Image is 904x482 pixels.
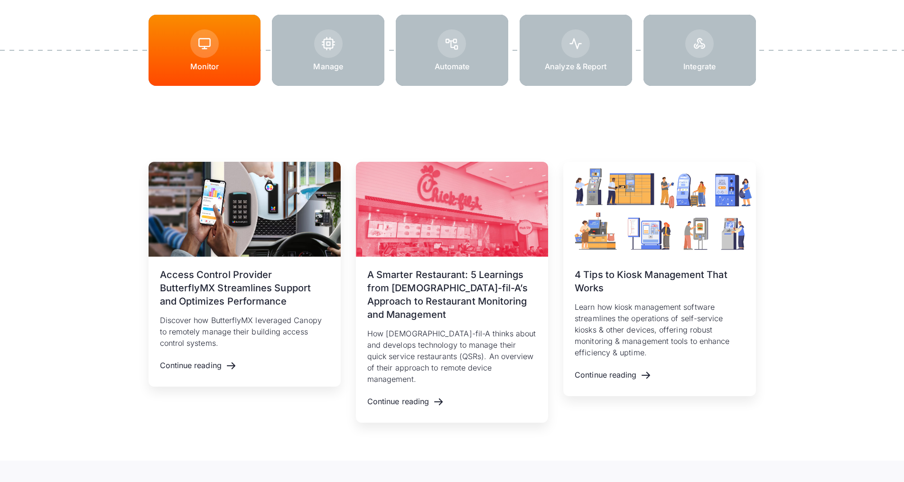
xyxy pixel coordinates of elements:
a: 4 Tips to Kiosk Management That WorksLearn how kiosk management software streamlines the operatio... [563,162,755,396]
a: Integrate [643,15,756,86]
p: Analyze & Report [545,62,606,71]
a: Monitor [149,15,261,86]
p: Monitor [190,62,219,71]
a: Automate [396,15,508,86]
h3: Access Control Provider ButterflyMX Streamlines Support and Optimizes Performance [160,268,329,308]
p: Discover how ButterflyMX leveraged Canopy to remotely manage their building access control systems. [160,315,329,349]
p: Automate [435,62,470,71]
h3: 4 Tips to Kiosk Management That Works [575,268,744,295]
a: Manage [272,15,384,86]
div: Continue reading [575,371,636,380]
a: Access Control Provider ButterflyMX Streamlines Support and Optimizes PerformanceDiscover how But... [149,162,341,387]
a: A Smarter Restaurant: 5 Learnings from [DEMOGRAPHIC_DATA]-fil-A’s Approach to Restaurant Monitori... [356,162,548,423]
p: Integrate [683,62,716,71]
p: How [DEMOGRAPHIC_DATA]-fil-A thinks about and develops technology to manage their quick service r... [367,328,537,385]
h3: A Smarter Restaurant: 5 Learnings from [DEMOGRAPHIC_DATA]-fil-A’s Approach to Restaurant Monitori... [367,268,537,321]
div: Continue reading [367,397,429,406]
div: Continue reading [160,361,222,370]
p: Learn how kiosk management software streamlines the operations of self-service kiosks & other dev... [575,301,744,358]
p: Manage [313,62,343,71]
a: Analyze & Report [520,15,632,86]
